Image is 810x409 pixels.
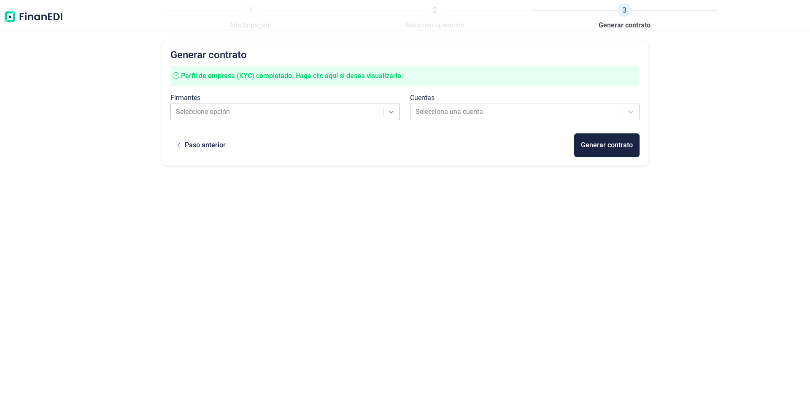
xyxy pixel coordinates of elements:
[618,3,631,17] span: 3
[599,3,651,30] a: 3Generar contrato
[599,20,651,30] span: Generar contrato
[170,133,232,157] button: Paso anterior
[574,133,640,157] button: Generar contrato
[3,3,63,30] img: Logo de aplicación
[581,140,633,150] div: Generar contrato
[170,93,400,103] div: Firmantes
[185,140,226,150] div: Paso anterior
[170,49,640,61] h2: Generar contrato
[410,93,640,103] div: Cuentas
[181,72,403,80] span: Perfil de empresa (KYC) completado. Haga clic aquí si desea visualizarlo.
